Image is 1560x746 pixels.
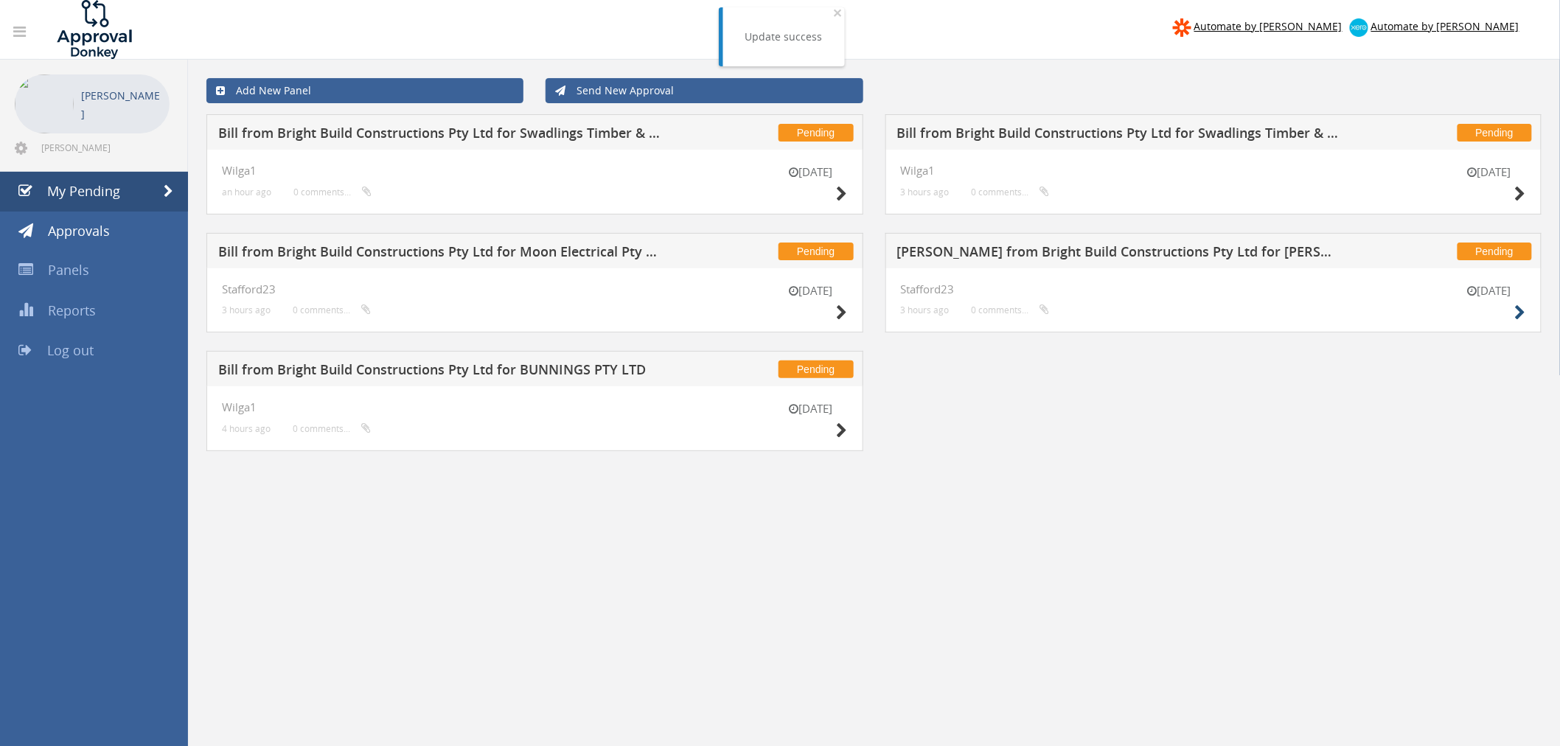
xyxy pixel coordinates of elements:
[48,261,89,279] span: Panels
[218,245,661,263] h5: Bill from Bright Build Constructions Pty Ltd for Moon Electrical Pty Ltd
[1371,19,1519,33] span: Automate by [PERSON_NAME]
[1173,18,1191,37] img: zapier-logomark.png
[1452,283,1526,299] small: [DATE]
[1194,19,1343,33] span: Automate by [PERSON_NAME]
[222,401,848,414] h4: Wilga1
[218,126,661,144] h5: Bill from Bright Build Constructions Pty Ltd for Swadlings Timber & Hardware
[779,360,853,378] span: Pending
[222,283,848,296] h4: Stafford23
[1350,18,1368,37] img: xero-logo.png
[901,304,950,316] small: 3 hours ago
[834,2,843,23] span: ×
[779,243,853,260] span: Pending
[222,423,271,434] small: 4 hours ago
[222,164,848,177] h4: Wilga1
[972,304,1050,316] small: 0 comments...
[293,423,371,434] small: 0 comments...
[745,29,823,44] div: Update success
[222,186,271,198] small: an hour ago
[972,186,1050,198] small: 0 comments...
[48,222,110,240] span: Approvals
[293,186,372,198] small: 0 comments...
[218,363,661,381] h5: Bill from Bright Build Constructions Pty Ltd for BUNNINGS PTY LTD
[206,78,523,103] a: Add New Panel
[48,301,96,319] span: Reports
[1452,164,1526,180] small: [DATE]
[222,304,271,316] small: 3 hours ago
[546,78,863,103] a: Send New Approval
[1458,124,1532,142] span: Pending
[774,164,848,180] small: [DATE]
[1458,243,1532,260] span: Pending
[901,164,1527,177] h4: Wilga1
[774,401,848,416] small: [DATE]
[901,186,950,198] small: 3 hours ago
[293,304,371,316] small: 0 comments...
[897,126,1340,144] h5: Bill from Bright Build Constructions Pty Ltd for Swadlings Timber & Hardware
[779,124,853,142] span: Pending
[897,245,1340,263] h5: [PERSON_NAME] from Bright Build Constructions Pty Ltd for [PERSON_NAME] PTY LTD
[774,283,848,299] small: [DATE]
[47,182,120,200] span: My Pending
[47,341,94,359] span: Log out
[901,283,1527,296] h4: Stafford23
[41,142,167,153] span: [PERSON_NAME][EMAIL_ADDRESS][DOMAIN_NAME]
[81,86,162,123] p: [PERSON_NAME]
